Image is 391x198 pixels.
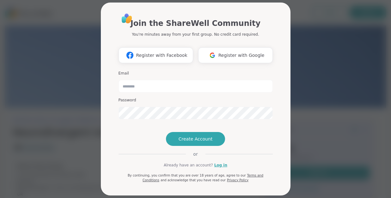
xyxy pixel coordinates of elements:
span: By continuing, you confirm that you are over 18 years of age, agree to our [128,174,246,177]
h3: Email [119,71,273,76]
span: Create Account [179,136,213,142]
img: ShareWell Logomark [124,49,136,61]
button: Register with Facebook [119,47,193,63]
button: Register with Google [198,47,273,63]
button: Create Account [166,132,225,146]
img: ShareWell Logomark [206,49,218,61]
a: Privacy Policy [227,178,248,182]
span: Register with Facebook [136,52,187,59]
a: Log in [214,162,227,168]
img: ShareWell Logo [120,11,134,26]
span: or [186,151,205,157]
span: and acknowledge that you have read our [161,178,226,182]
a: Terms and Conditions [143,174,263,182]
h1: Join the ShareWell Community [131,18,260,29]
p: You're minutes away from your first group. No credit card required. [132,32,259,37]
span: Already have an account? [164,162,213,168]
h3: Password [119,98,273,103]
span: Register with Google [218,52,265,59]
